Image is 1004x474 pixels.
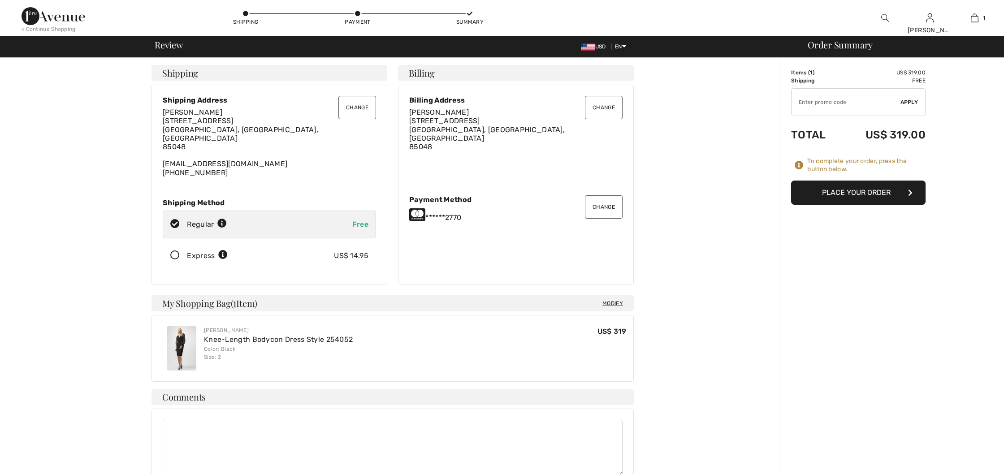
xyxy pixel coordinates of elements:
[971,13,978,23] img: My Bag
[409,69,434,78] span: Billing
[163,116,318,151] span: [STREET_ADDRESS] [GEOGRAPHIC_DATA], [GEOGRAPHIC_DATA], [GEOGRAPHIC_DATA] 85048
[352,220,368,228] span: Free
[231,297,257,309] span: ( Item)
[597,327,626,336] span: US$ 319
[456,18,483,26] div: Summary
[409,96,623,104] div: Billing Address
[232,18,259,26] div: Shipping
[344,18,371,26] div: Payment
[881,13,889,23] img: search the website
[581,43,595,51] img: US Dollar
[187,250,228,261] div: Express
[926,13,934,23] img: My Info
[840,77,926,85] td: Free
[791,120,840,150] td: Total
[585,195,623,219] button: Change
[204,335,353,344] a: Knee-Length Bodycon Dress Style 254052
[840,120,926,150] td: US$ 319.00
[151,295,634,311] h4: My Shopping Bag
[810,69,813,76] span: 1
[162,69,198,78] span: Shipping
[602,299,623,308] span: Modify
[187,219,227,230] div: Regular
[167,326,196,371] img: Knee-Length Bodycon Dress Style 254052
[807,157,926,173] div: To complete your order, press the button below.
[409,108,469,116] span: [PERSON_NAME]
[983,14,985,22] span: 1
[791,69,840,77] td: Items ( )
[233,297,236,308] span: 1
[791,181,926,205] button: Place Your Order
[908,26,952,35] div: [PERSON_NAME]
[409,116,565,151] span: [STREET_ADDRESS] [GEOGRAPHIC_DATA], [GEOGRAPHIC_DATA], [GEOGRAPHIC_DATA] 85048
[22,7,85,25] img: 1ère Avenue
[163,108,376,177] div: [EMAIL_ADDRESS][DOMAIN_NAME] [PHONE_NUMBER]
[163,96,376,104] div: Shipping Address
[334,250,368,261] div: US$ 14.95
[155,40,183,49] span: Review
[409,195,623,204] div: Payment Method
[581,43,610,50] span: USD
[791,77,840,85] td: Shipping
[204,326,353,334] div: [PERSON_NAME]
[585,96,623,119] button: Change
[926,13,934,22] a: Sign In
[338,96,376,119] button: Change
[840,69,926,77] td: US$ 319.00
[204,345,353,361] div: Color: Black Size: 2
[792,89,900,116] input: Promo code
[163,198,376,207] div: Shipping Method
[797,40,999,49] div: Order Summary
[952,13,996,23] a: 1
[22,25,76,33] div: < Continue Shopping
[615,43,626,50] span: EN
[163,108,222,116] span: [PERSON_NAME]
[151,389,634,405] h4: Comments
[900,98,918,106] span: Apply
